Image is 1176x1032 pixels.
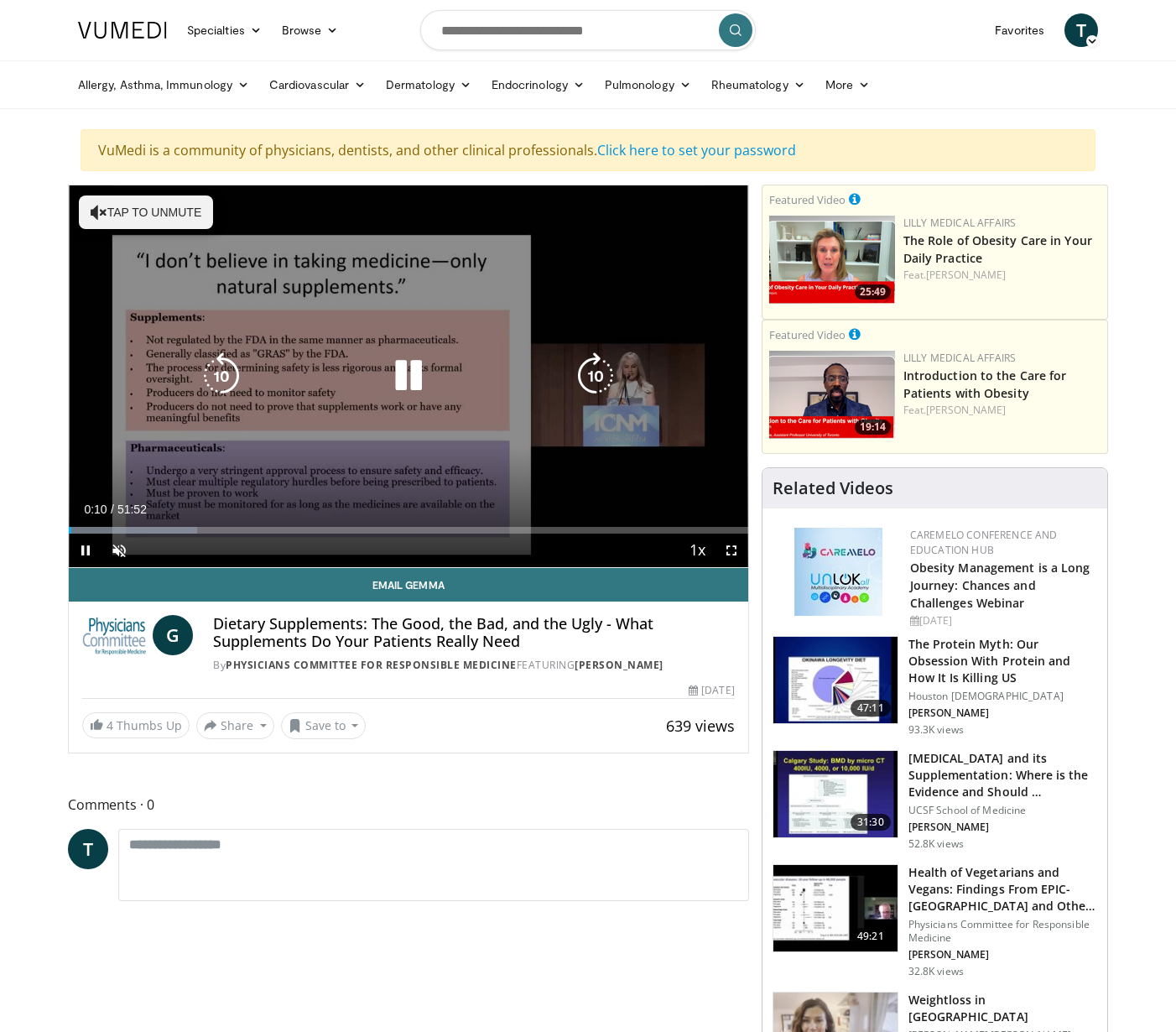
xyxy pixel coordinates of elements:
[213,658,734,673] div: By FEATURING
[69,185,748,568] video-js: Video Player
[773,750,1097,851] a: 31:30 [MEDICAL_DATA] and its Supplementation: Where is the Evidence and Should … UCSF School of M...
[908,837,964,851] p: 52.8K views
[153,615,193,655] a: G
[68,68,259,102] a: Allergy, Asthma, Immunology
[773,751,898,838] img: 4bb25b40-905e-443e-8e37-83f056f6e86e.150x105_q85_crop-smart_upscale.jpg
[68,829,108,869] a: T
[102,534,136,567] button: Unmute
[481,68,595,102] a: Endocrinology
[815,68,880,102] a: More
[82,615,146,655] img: Physicians Committee for Responsible Medicine
[420,10,756,50] input: Search topics, interventions
[910,613,1094,628] div: [DATE]
[851,814,891,831] span: 31:30
[908,992,1097,1025] h3: Weightloss in [GEOGRAPHIC_DATA]
[769,216,895,304] a: 25:49
[910,560,1090,611] a: Obesity Management is a Long Journey: Chances and Challenges Webinar
[1064,13,1098,47] a: T
[908,750,1097,800] h3: [MEDICAL_DATA] and its Supplementation: Where is the Evidence and Should …
[213,615,734,651] h4: Dietary Supplements: The Good, the Bad, and the Ugly - What Supplements Do Your Patients Really Need
[196,712,274,739] button: Share
[908,965,964,978] p: 32.8K views
[773,636,1097,737] a: 47:11 The Protein Myth: Our Obsession With Protein and How It Is Killing US Houston [DEMOGRAPHIC_...
[908,723,964,737] p: 93.3K views
[855,420,891,435] span: 19:14
[851,700,891,717] span: 47:11
[69,534,102,567] button: Pause
[177,13,272,47] a: Specialties
[81,129,1095,171] div: VuMedi is a community of physicians, dentists, and other clinical professionals.
[910,528,1058,557] a: CaReMeLO Conference and Education Hub
[903,351,1017,365] a: Lilly Medical Affairs
[926,268,1006,282] a: [PERSON_NAME]
[575,658,663,672] a: [PERSON_NAME]
[597,141,796,159] a: Click here to set your password
[769,216,895,304] img: e1208b6b-349f-4914-9dd7-f97803bdbf1d.png.150x105_q85_crop-smart_upscale.png
[376,68,481,102] a: Dermatology
[69,568,748,602] a: Email Gemma
[851,928,891,945] span: 49:21
[926,403,1006,417] a: [PERSON_NAME]
[908,636,1097,686] h3: The Protein Myth: Our Obsession With Protein and How It Is Killing US
[769,192,846,207] small: Featured Video
[595,68,701,102] a: Pulmonology
[908,706,1097,720] p: [PERSON_NAME]
[281,712,367,739] button: Save to
[111,503,114,516] span: /
[84,503,107,516] span: 0:10
[666,716,735,736] span: 639 views
[769,351,895,439] img: acc2e291-ced4-4dd5-b17b-d06994da28f3.png.150x105_q85_crop-smart_upscale.png
[903,367,1067,401] a: Introduction to the Care for Patients with Obesity
[773,865,898,952] img: 606f2b51-b844-428b-aa21-8c0c72d5a896.150x105_q85_crop-smart_upscale.jpg
[903,268,1101,283] div: Feat.
[69,527,748,534] div: Progress Bar
[908,821,1097,834] p: [PERSON_NAME]
[226,658,517,672] a: Physicians Committee for Responsible Medicine
[715,534,748,567] button: Fullscreen
[681,534,715,567] button: Playback Rate
[908,918,1097,945] p: Physicians Committee for Responsible Medicine
[908,864,1097,915] h3: Health of Vegetarians and Vegans: Findings From EPIC-[GEOGRAPHIC_DATA] and Othe…
[769,351,895,439] a: 19:14
[908,948,1097,962] p: [PERSON_NAME]
[689,683,734,698] div: [DATE]
[773,864,1097,978] a: 49:21 Health of Vegetarians and Vegans: Findings From EPIC-[GEOGRAPHIC_DATA] and Othe… Physicians...
[82,712,190,738] a: 4 Thumbs Up
[773,478,893,498] h4: Related Videos
[117,503,147,516] span: 51:52
[78,22,167,39] img: VuMedi Logo
[68,794,749,816] span: Comments 0
[855,284,891,300] span: 25:49
[259,68,376,102] a: Cardiovascular
[701,68,815,102] a: Rheumatology
[107,717,113,733] span: 4
[794,528,882,616] img: 45df64a9-a6de-482c-8a90-ada250f7980c.png.150x105_q85_autocrop_double_scale_upscale_version-0.2.jpg
[903,403,1101,418] div: Feat.
[908,690,1097,703] p: Houston [DEMOGRAPHIC_DATA]
[985,13,1054,47] a: Favorites
[903,216,1017,230] a: Lilly Medical Affairs
[773,637,898,724] img: b7b8b05e-5021-418b-a89a-60a270e7cf82.150x105_q85_crop-smart_upscale.jpg
[79,195,213,229] button: Tap to unmute
[769,327,846,342] small: Featured Video
[272,13,349,47] a: Browse
[908,804,1097,817] p: UCSF School of Medicine
[903,232,1092,266] a: The Role of Obesity Care in Your Daily Practice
